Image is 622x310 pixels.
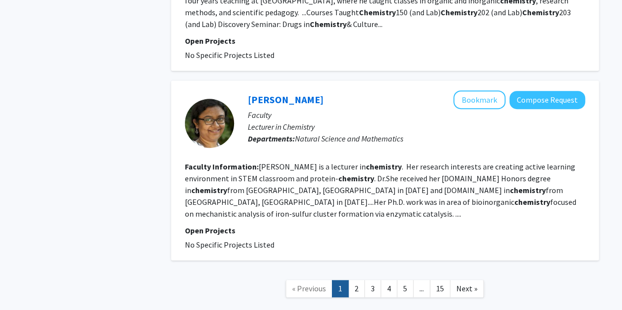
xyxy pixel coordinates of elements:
a: 1 [332,280,349,297]
a: 5 [397,280,414,297]
a: [PERSON_NAME] [248,93,324,106]
a: Previous Page [286,280,332,297]
span: No Specific Projects Listed [185,50,274,60]
p: Faculty [248,109,585,121]
a: 4 [381,280,397,297]
span: Natural Science and Mathematics [295,134,403,143]
b: chemistry [510,185,546,195]
button: Add Deepika Das to Bookmarks [453,90,505,109]
fg-read-more: [PERSON_NAME] is a lecturer in . Her research interests are creating active learning environment ... [185,162,576,219]
span: ... [419,283,424,293]
b: Chemistry [441,7,477,17]
p: Lecturer in Chemistry [248,121,585,133]
b: Chemistry [359,7,396,17]
b: Faculty Information: [185,162,259,171]
a: 15 [430,280,450,297]
b: chemistry [338,173,374,183]
b: chemistry [366,162,402,171]
b: chemistry [191,185,227,195]
b: Chemistry [310,19,347,29]
p: Open Projects [185,225,585,236]
b: Chemistry [522,7,559,17]
button: Compose Request to Deepika Das [509,91,585,109]
span: « Previous [292,283,326,293]
span: Next » [456,283,477,293]
b: chemistry [514,197,550,207]
a: 2 [348,280,365,297]
nav: Page navigation [171,270,599,310]
a: 3 [364,280,381,297]
p: Open Projects [185,35,585,47]
a: Next [450,280,484,297]
iframe: Chat [7,266,42,303]
b: Departments: [248,134,295,143]
span: No Specific Projects Listed [185,240,274,250]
